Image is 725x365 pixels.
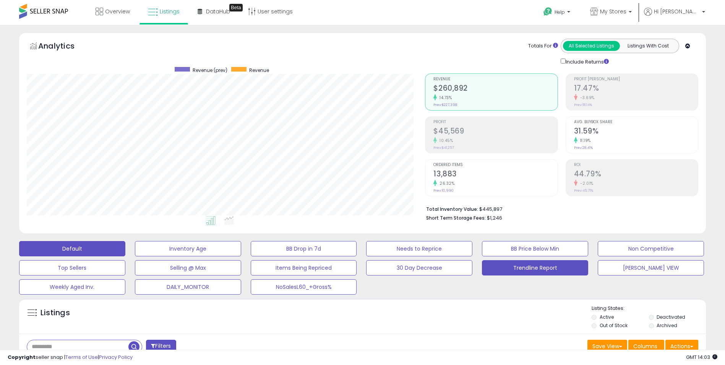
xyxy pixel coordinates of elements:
[555,57,618,66] div: Include Returns
[41,308,70,318] h5: Listings
[487,214,502,222] span: $1,246
[8,354,36,361] strong: Copyright
[620,41,676,51] button: Listings With Cost
[574,145,593,150] small: Prev: 28.41%
[433,169,557,180] h2: 13,883
[665,340,698,353] button: Actions
[426,215,486,221] b: Short Term Storage Fees:
[366,241,472,256] button: Needs to Reprice
[482,241,588,256] button: BB Price Below Min
[633,342,657,350] span: Columns
[135,241,241,256] button: Inventory Age
[433,84,557,94] h2: $260,892
[598,241,704,256] button: Non Competitive
[600,322,628,329] label: Out of Stock
[8,354,133,361] div: seller snap | |
[433,163,557,167] span: Ordered Items
[574,120,698,124] span: Avg. Buybox Share
[19,279,125,295] button: Weekly Aged Inv.
[577,181,594,186] small: -2.01%
[251,260,357,275] button: Items Being Repriced
[19,260,125,275] button: Top Sellers
[65,354,98,361] a: Terms of Use
[251,241,357,256] button: BB Drop in 7d
[574,188,593,193] small: Prev: 45.71%
[563,41,620,51] button: All Selected Listings
[426,204,693,213] li: $445,897
[577,95,595,101] small: -3.69%
[19,241,125,256] button: Default
[598,260,704,275] button: [PERSON_NAME] VIEW
[249,67,269,73] span: Revenue
[644,8,705,25] a: Hi [PERSON_NAME]
[686,354,717,361] span: 2025-10-14 14:03 GMT
[433,103,457,107] small: Prev: $227,398
[433,120,557,124] span: Profit
[528,42,558,50] div: Totals For
[437,95,452,101] small: 14.73%
[600,8,626,15] span: My Stores
[657,322,677,329] label: Archived
[135,260,241,275] button: Selling @ Max
[574,163,698,167] span: ROI
[229,4,243,11] div: Tooltip anchor
[577,138,591,143] small: 11.19%
[543,7,553,16] i: Get Help
[38,41,89,53] h5: Analytics
[160,8,180,15] span: Listings
[99,354,133,361] a: Privacy Policy
[574,103,592,107] small: Prev: 18.14%
[628,340,664,353] button: Columns
[433,77,557,81] span: Revenue
[587,340,627,353] button: Save View
[574,77,698,81] span: Profit [PERSON_NAME]
[482,260,588,275] button: Trendline Report
[433,188,454,193] small: Prev: 10,990
[105,8,130,15] span: Overview
[654,8,700,15] span: Hi [PERSON_NAME]
[251,279,357,295] button: NoSalesL60_+Gross%
[657,314,685,320] label: Deactivated
[146,340,176,353] button: Filters
[433,127,557,137] h2: $45,569
[206,8,230,15] span: DataHub
[600,314,614,320] label: Active
[437,181,454,186] small: 26.32%
[437,138,453,143] small: 10.45%
[193,67,227,73] span: Revenue (prev)
[426,206,478,212] b: Total Inventory Value:
[574,169,698,180] h2: 44.79%
[366,260,472,275] button: 30 Day Decrease
[555,9,565,15] span: Help
[433,145,454,150] small: Prev: $41,257
[574,84,698,94] h2: 17.47%
[592,305,706,312] p: Listing States:
[574,127,698,137] h2: 31.59%
[537,1,578,25] a: Help
[135,279,241,295] button: DAILY_MONITOR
